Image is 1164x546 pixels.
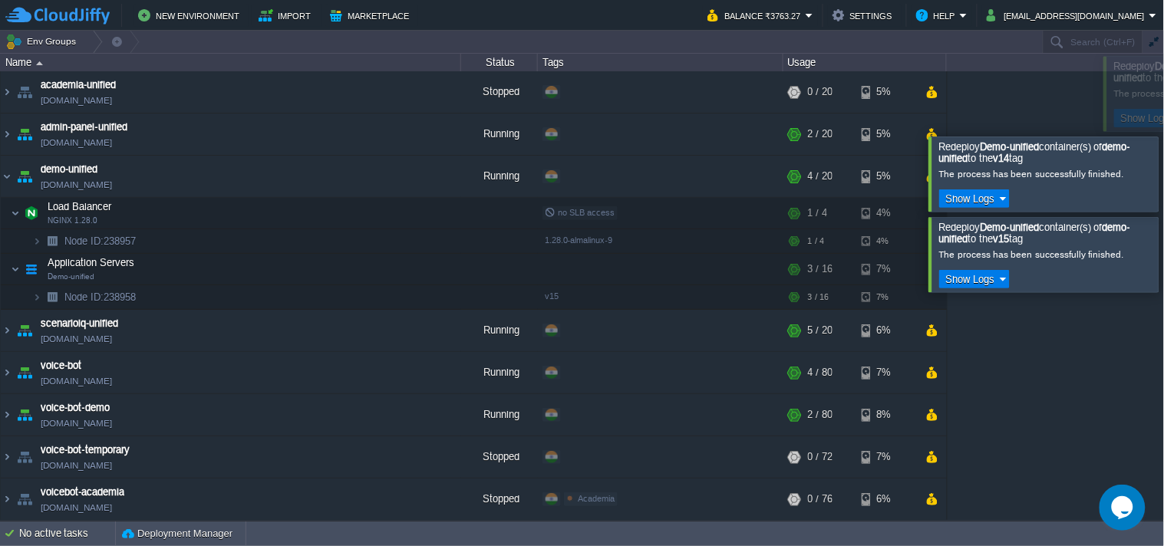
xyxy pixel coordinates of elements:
[1,436,13,478] img: AMDAwAAAACH5BAEAAAAALAAAAAABAAEAAAICRAEAOw==
[63,291,138,304] a: Node ID:238958
[48,272,94,281] span: Demo-unified
[46,257,137,268] a: Application ServersDemo-unified
[1,352,13,393] img: AMDAwAAAACH5BAEAAAAALAAAAAABAAEAAAICRAEAOw==
[939,141,1130,164] b: demo-unified
[941,272,1000,286] button: Show Logs
[41,135,112,150] a: [DOMAIN_NAME]
[578,494,615,503] span: Academia
[1,113,13,155] img: AMDAwAAAACH5BAEAAAAALAAAAAABAAEAAAICRAEAOw==
[41,485,124,500] a: voicebot-academia
[939,222,1130,245] b: demo-unified
[19,521,115,546] div: No active tasks
[14,71,35,113] img: AMDAwAAAACH5BAEAAAAALAAAAAABAAEAAAICRAEAOw==
[46,201,114,212] a: Load BalancerNGINX 1.28.0
[14,156,35,197] img: AMDAwAAAACH5BAEAAAAALAAAAAABAAEAAAICRAEAOw==
[11,254,20,285] img: AMDAwAAAACH5BAEAAAAALAAAAAABAAEAAAICRAEAOw==
[862,285,912,309] div: 7%
[808,479,833,520] div: 0 / 76
[41,177,112,192] a: [DOMAIN_NAME]
[808,352,833,393] div: 4 / 80
[41,285,63,309] img: AMDAwAAAACH5BAEAAAAALAAAAAABAAEAAAICRAEAOw==
[808,113,833,155] div: 2 / 20
[41,162,97,177] a: demo-unified
[808,436,833,478] div: 0 / 72
[11,198,20,229] img: AMDAwAAAACH5BAEAAAAALAAAAAABAAEAAAICRAEAOw==
[939,248,1155,261] div: The process has been successfully finished.
[994,153,1010,164] b: v14
[41,316,118,331] a: scenarioiq-unified
[46,200,114,213] span: Load Balancer
[138,6,244,25] button: New Environment
[862,394,912,436] div: 8%
[808,310,833,351] div: 5 / 20
[14,310,35,351] img: AMDAwAAAACH5BAEAAAAALAAAAAABAAEAAAICRAEAOw==
[862,436,912,478] div: 7%
[64,235,104,247] span: Node ID:
[461,113,538,155] div: Running
[862,113,912,155] div: 5%
[259,6,316,25] button: Import
[5,31,81,52] button: Env Groups
[461,71,538,113] div: Stopped
[939,141,1130,164] span: Redeploy container(s) of to the tag
[808,156,833,197] div: 4 / 20
[707,6,806,25] button: Balance ₹3763.27
[808,229,824,253] div: 1 / 4
[14,394,35,436] img: AMDAwAAAACH5BAEAAAAALAAAAAABAAEAAAICRAEAOw==
[63,235,138,248] span: 238957
[41,458,112,473] a: [DOMAIN_NAME]
[21,198,42,229] img: AMDAwAAAACH5BAEAAAAALAAAAAABAAEAAAICRAEAOw==
[939,168,1155,180] div: The process has been successfully finished.
[833,6,897,25] button: Settings
[41,358,81,373] a: voice-bot
[462,54,537,71] div: Status
[41,400,110,416] a: voice-bot-demo
[41,331,112,347] a: [DOMAIN_NAME]
[862,156,912,197] div: 5%
[14,113,35,155] img: AMDAwAAAACH5BAEAAAAALAAAAAABAAEAAAICRAEAOw==
[545,235,612,245] span: 1.28.0-almalinux-9
[862,198,912,229] div: 4%
[941,192,1000,206] button: Show Logs
[862,229,912,253] div: 4%
[41,120,127,135] span: admin-panel-unified
[5,6,110,25] img: CloudJiffy
[14,436,35,478] img: AMDAwAAAACH5BAEAAAAALAAAAAABAAEAAAICRAEAOw==
[32,229,41,253] img: AMDAwAAAACH5BAEAAAAALAAAAAABAAEAAAICRAEAOw==
[46,256,137,269] span: Application Servers
[461,479,538,520] div: Stopped
[461,394,538,436] div: Running
[461,310,538,351] div: Running
[1,156,13,197] img: AMDAwAAAACH5BAEAAAAALAAAAAABAAEAAAICRAEAOw==
[808,71,833,113] div: 0 / 20
[862,71,912,113] div: 5%
[1,310,13,351] img: AMDAwAAAACH5BAEAAAAALAAAAAABAAEAAAICRAEAOw==
[539,54,783,71] div: Tags
[862,479,912,520] div: 6%
[994,233,1010,245] b: v15
[41,500,112,515] a: [DOMAIN_NAME]
[122,526,232,541] button: Deployment Manager
[808,198,827,229] div: 1 / 4
[1100,485,1149,531] iframe: chat widget
[41,416,112,431] a: [DOMAIN_NAME]
[63,235,138,248] a: Node ID:238957
[41,229,63,253] img: AMDAwAAAACH5BAEAAAAALAAAAAABAAEAAAICRAEAOw==
[1,479,13,520] img: AMDAwAAAACH5BAEAAAAALAAAAAABAAEAAAICRAEAOw==
[21,254,42,285] img: AMDAwAAAACH5BAEAAAAALAAAAAABAAEAAAICRAEAOw==
[14,352,35,393] img: AMDAwAAAACH5BAEAAAAALAAAAAABAAEAAAICRAEAOw==
[41,373,112,389] a: [DOMAIN_NAME]
[41,93,112,108] a: [DOMAIN_NAME]
[987,6,1149,25] button: [EMAIL_ADDRESS][DOMAIN_NAME]
[64,291,104,303] span: Node ID:
[41,442,130,458] a: voice-bot-temporary
[41,77,116,93] a: academia-unified
[808,285,829,309] div: 3 / 16
[862,254,912,285] div: 7%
